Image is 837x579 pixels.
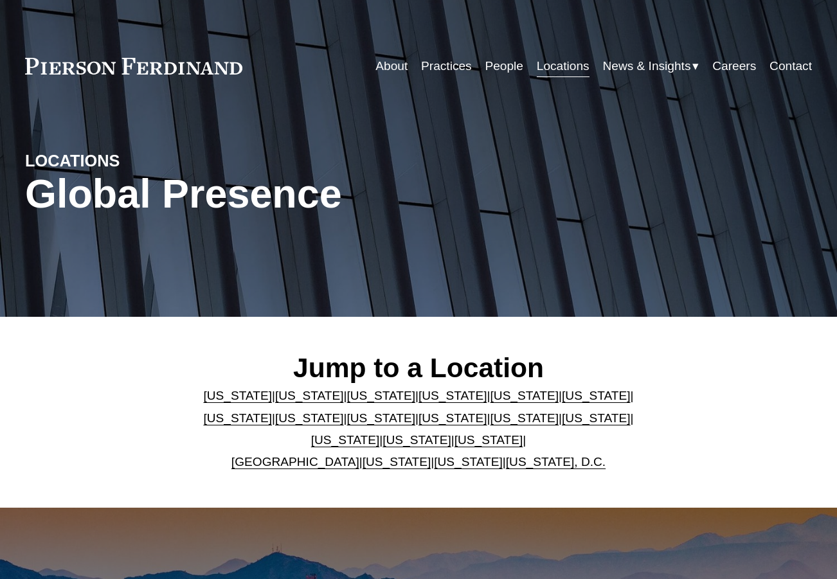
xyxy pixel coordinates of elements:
h1: Global Presence [25,171,550,217]
a: [US_STATE] [363,455,431,468]
h2: Jump to a Location [189,352,648,385]
a: [US_STATE] [275,389,344,402]
a: [US_STATE] [275,411,344,425]
a: [US_STATE] [455,433,523,447]
a: [US_STATE] [203,389,272,402]
h4: LOCATIONS [25,150,222,171]
a: About [375,54,408,78]
a: [US_STATE] [311,433,380,447]
a: [US_STATE], D.C. [506,455,606,468]
a: [US_STATE] [346,389,415,402]
a: People [485,54,523,78]
a: [US_STATE] [419,389,487,402]
a: [US_STATE] [491,389,559,402]
a: [GEOGRAPHIC_DATA] [231,455,359,468]
a: [US_STATE] [382,433,451,447]
a: [US_STATE] [434,455,503,468]
span: News & Insights [602,55,690,77]
a: [US_STATE] [562,389,631,402]
a: Contact [770,54,812,78]
a: [US_STATE] [419,411,487,425]
a: [US_STATE] [562,411,631,425]
a: [US_STATE] [346,411,415,425]
a: Careers [712,54,756,78]
a: folder dropdown [602,54,699,78]
a: Practices [421,54,472,78]
a: [US_STATE] [203,411,272,425]
p: | | | | | | | | | | | | | | | | | | [189,385,648,474]
a: [US_STATE] [491,411,559,425]
a: Locations [537,54,589,78]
